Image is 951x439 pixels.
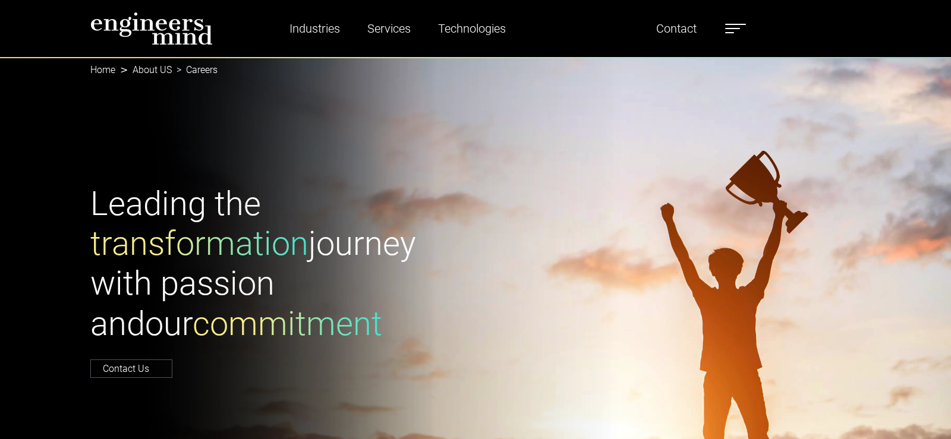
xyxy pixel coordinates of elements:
[193,304,382,343] span: commitment
[90,12,213,45] img: logo
[90,224,308,263] span: transformation
[433,15,511,42] a: Technologies
[172,63,218,77] li: Careers
[285,15,345,42] a: Industries
[651,15,701,42] a: Contact
[90,57,861,83] nav: breadcrumb
[90,184,468,344] h1: Leading the journey with passion and our
[133,64,172,75] a: About US
[90,64,115,75] a: Home
[90,359,172,378] a: Contact Us
[363,15,415,42] a: Services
